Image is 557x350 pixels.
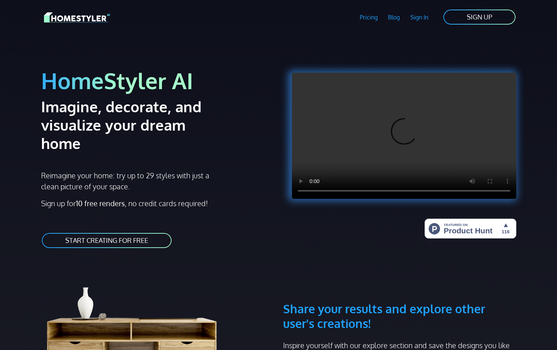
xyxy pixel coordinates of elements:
[425,219,516,238] img: HomeStyler AI - Interior Design Made Easy: One Click to Your Dream Home | Product Hunt
[41,97,228,152] h2: Imagine, decorate, and visualize your dream home
[354,9,383,26] a: Pricing
[41,232,172,249] a: START CREATING FOR FREE
[41,198,274,209] p: Sign up for , no credit cards required!
[41,170,216,192] p: Reimagine your home: try up to 29 styles with just a clean picture of your space.
[76,198,125,208] strong: 10 free renders
[405,9,434,26] a: Sign In
[41,67,274,94] h1: HomeStyler AI
[443,9,516,25] a: SIGN UP
[44,11,110,24] img: HomeStyler AI logo
[283,266,516,331] h3: Share your results and explore other user's creations!
[383,9,405,26] a: Blog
